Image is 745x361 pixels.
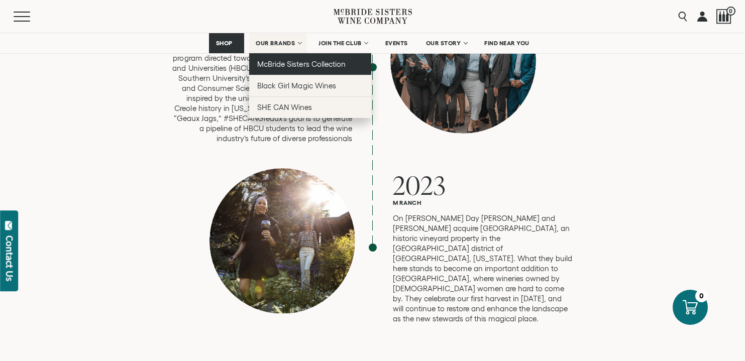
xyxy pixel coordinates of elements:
a: OUR BRANDS [249,33,307,53]
h6: M Ranch [393,199,574,206]
span: SHE CAN Wines [257,103,312,111]
p: On [PERSON_NAME] Day [PERSON_NAME] and [PERSON_NAME] acquire [GEOGRAPHIC_DATA], an historic viney... [393,213,574,324]
span: OUR BRANDS [256,40,295,47]
p: The [PERSON_NAME] Sisters SHE CAN Fund launches its first-ever academic scholarship program direc... [172,33,353,144]
span: JOIN THE CLUB [318,40,362,47]
div: 0 [695,290,708,302]
span: FIND NEAR YOU [484,40,529,47]
span: SHOP [216,40,233,47]
a: OUR STORY [419,33,473,53]
a: SHOP [209,33,244,53]
a: SHE CAN Wines [249,96,371,118]
a: Black Girl Magic Wines [249,75,371,96]
a: McBride Sisters Collection [249,53,371,75]
div: Contact Us [5,235,15,281]
span: OUR STORY [426,40,461,47]
a: EVENTS [379,33,414,53]
span: Black Girl Magic Wines [257,81,336,90]
span: 2023 [393,168,446,202]
span: 0 [726,7,735,16]
span: EVENTS [385,40,408,47]
a: JOIN THE CLUB [312,33,374,53]
button: Mobile Menu Trigger [14,12,50,22]
a: FIND NEAR YOU [478,33,536,53]
span: McBride Sisters Collection [257,60,346,68]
